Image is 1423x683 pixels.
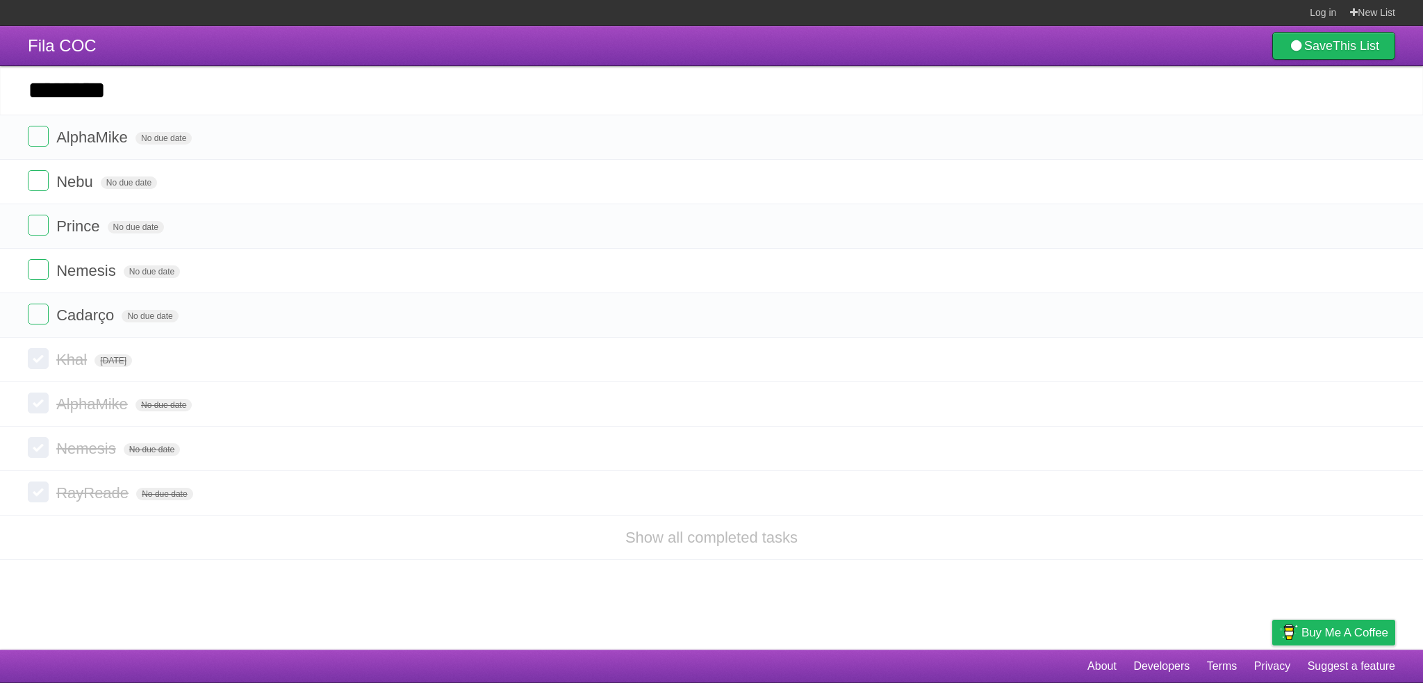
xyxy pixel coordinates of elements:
a: About [1087,653,1117,680]
span: Khal [56,351,90,368]
a: Terms [1207,653,1237,680]
span: AlphaMike [56,129,131,146]
b: This List [1333,39,1379,53]
a: Privacy [1254,653,1290,680]
label: Done [28,170,49,191]
label: Done [28,215,49,236]
label: Done [28,259,49,280]
label: Done [28,348,49,369]
span: No due date [124,443,180,456]
span: No due date [135,132,192,145]
a: Buy me a coffee [1272,620,1395,645]
img: Buy me a coffee [1279,620,1298,644]
span: Fila COC [28,36,97,55]
span: No due date [122,310,178,322]
span: [DATE] [94,354,132,367]
a: Show all completed tasks [625,529,798,546]
span: RayReade [56,484,132,502]
label: Done [28,393,49,413]
label: Done [28,304,49,324]
a: Suggest a feature [1308,653,1395,680]
span: Nebu [56,173,97,190]
span: No due date [108,221,164,233]
span: AlphaMike [56,395,131,413]
span: Cadarço [56,306,117,324]
a: SaveThis List [1272,32,1395,60]
label: Done [28,482,49,502]
span: No due date [124,265,180,278]
span: Prince [56,217,103,235]
span: Nemesis [56,262,120,279]
label: Done [28,437,49,458]
span: Buy me a coffee [1301,620,1388,645]
span: Nemesis [56,440,120,457]
label: Done [28,126,49,147]
span: No due date [135,399,192,411]
a: Developers [1133,653,1190,680]
span: No due date [136,488,192,500]
span: No due date [101,176,157,189]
